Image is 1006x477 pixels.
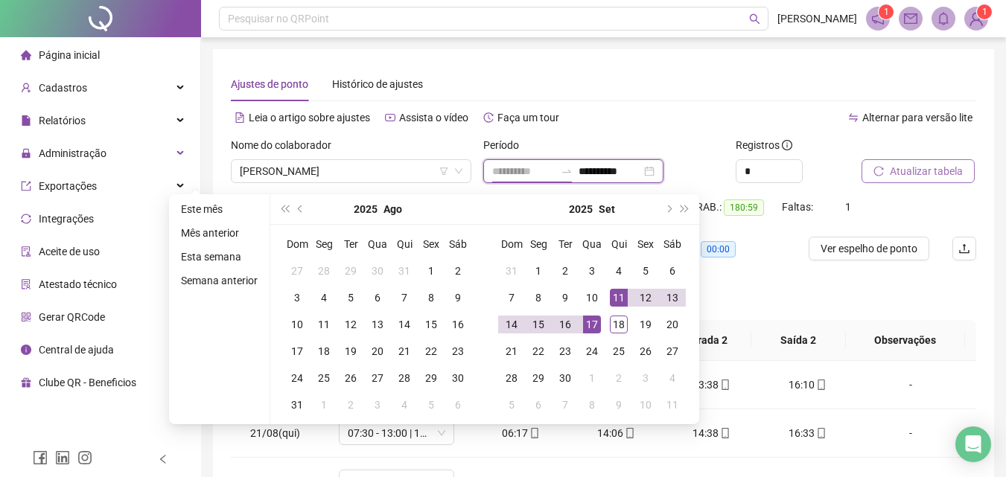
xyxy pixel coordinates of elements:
[583,396,601,414] div: 8
[337,365,364,391] td: 2025-08-26
[529,369,547,387] div: 29
[21,345,31,355] span: info-circle
[364,257,391,284] td: 2025-07-30
[663,342,681,360] div: 27
[663,396,681,414] div: 11
[659,231,686,257] th: Sáb
[561,165,573,177] span: to
[605,311,632,338] td: 2025-09-18
[284,391,311,418] td: 2025-08-31
[337,338,364,365] td: 2025-08-19
[552,284,579,311] td: 2025-09-09
[658,320,751,361] th: Entrada 2
[315,262,333,280] div: 28
[445,391,471,418] td: 2025-09-06
[579,391,605,418] td: 2025-10-08
[583,369,601,387] div: 1
[293,194,309,224] button: prev-year
[719,428,730,438] span: mobile
[449,396,467,414] div: 6
[599,194,615,224] button: month panel
[422,369,440,387] div: 29
[21,115,31,126] span: file
[845,201,851,213] span: 1
[660,194,676,224] button: next-year
[240,160,462,182] span: STANIA LOPES VIEIRA
[21,83,31,93] span: user-add
[439,167,448,176] span: filter
[39,377,136,388] span: Clube QR - Beneficios
[284,231,311,257] th: Dom
[369,396,386,414] div: 3
[736,137,792,153] span: Registros
[525,257,552,284] td: 2025-09-01
[337,311,364,338] td: 2025-08-12
[391,257,418,284] td: 2025-07-31
[525,365,552,391] td: 2025-09-29
[965,7,987,30] img: 91077
[862,112,972,124] span: Alternar para versão lite
[605,391,632,418] td: 2025-10-09
[632,365,659,391] td: 2025-10-03
[315,396,333,414] div: 1
[311,338,337,365] td: 2025-08-18
[904,12,917,25] span: mail
[445,365,471,391] td: 2025-08-30
[751,320,845,361] th: Saída 2
[369,289,386,307] div: 6
[21,50,31,60] span: home
[288,316,306,333] div: 10
[498,311,525,338] td: 2025-09-14
[982,7,987,17] span: 1
[39,82,87,94] span: Cadastros
[315,289,333,307] div: 4
[348,422,445,444] span: 07:30 - 13:00 | 13:30 - 17:00
[418,257,445,284] td: 2025-08-01
[663,316,681,333] div: 20
[605,257,632,284] td: 2025-09-04
[529,316,547,333] div: 15
[909,379,912,391] span: -
[789,379,815,391] span: 16:10
[583,342,601,360] div: 24
[337,231,364,257] th: Ter
[315,342,333,360] div: 18
[529,262,547,280] div: 1
[288,262,306,280] div: 27
[231,137,341,153] label: Nome do colaborador
[637,396,655,414] div: 10
[771,425,843,441] div: 16:33
[632,311,659,338] td: 2025-09-19
[418,231,445,257] th: Sex
[383,194,402,224] button: month panel
[552,311,579,338] td: 2025-09-16
[315,316,333,333] div: 11
[342,316,360,333] div: 12
[552,257,579,284] td: 2025-09-02
[418,365,445,391] td: 2025-08-29
[663,369,681,387] div: 4
[391,231,418,257] th: Qui
[632,284,659,311] td: 2025-09-12
[556,342,574,360] div: 23
[395,342,413,360] div: 21
[556,369,574,387] div: 30
[552,338,579,365] td: 2025-09-23
[449,342,467,360] div: 23
[879,4,894,19] sup: 1
[342,289,360,307] div: 5
[39,180,97,192] span: Exportações
[337,257,364,284] td: 2025-07-29
[21,148,31,159] span: lock
[284,365,311,391] td: 2025-08-24
[678,199,782,216] div: H. TRAB.:
[498,338,525,365] td: 2025-09-21
[649,240,754,257] div: Quitações:
[288,289,306,307] div: 3
[337,284,364,311] td: 2025-08-05
[610,316,628,333] div: 18
[364,311,391,338] td: 2025-08-13
[623,428,635,438] span: mobile
[693,379,719,391] span: 13:38
[249,112,370,124] span: Leia o artigo sobre ajustes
